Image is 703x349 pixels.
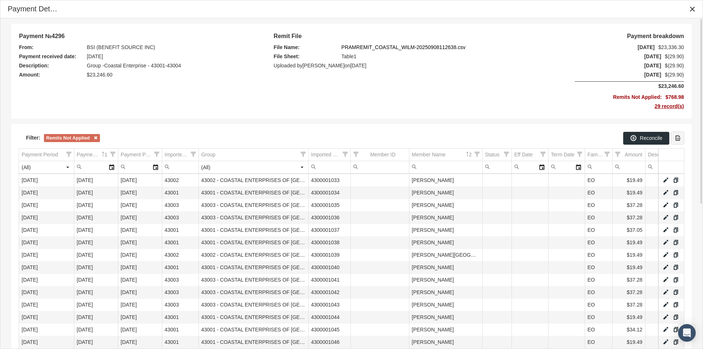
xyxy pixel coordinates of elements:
[673,239,679,246] a: Split
[19,249,74,261] td: [DATE]
[77,151,100,158] div: Payment Period Start
[671,131,684,145] div: Export all data to Excel
[615,289,643,296] div: $37.28
[274,31,338,41] span: Remit File
[308,261,350,274] td: 4300001040
[370,151,395,158] div: Member ID
[198,161,308,174] td: Filter cell
[19,161,74,174] td: Filter cell
[87,61,181,70] span: Group -Coastal Enterprise - 43001-43004
[308,187,350,199] td: 4300001034
[585,237,612,249] td: EO
[162,199,198,212] td: 43003
[74,199,118,212] td: [DATE]
[605,152,610,157] span: Show filter options for column 'Family Type'
[105,152,109,157] span: 1
[662,189,669,196] a: Edit
[74,149,118,161] td: Column Payment Period Start
[662,264,669,271] a: Edit
[615,276,643,283] div: $37.28
[74,249,118,261] td: [DATE]
[74,311,118,324] td: [DATE]
[613,161,645,173] input: Filter cell
[341,43,465,52] a: PRAMREMIT_COASTAL_WILM-20250908112638.csv
[118,336,162,349] td: [DATE]
[623,132,669,145] div: Reconcile
[296,161,308,173] div: Select
[350,63,367,68] b: [DATE]
[308,161,350,174] td: Filter cell
[74,212,118,224] td: [DATE]
[26,135,40,141] span: Filter:
[409,237,482,249] td: [PERSON_NAME]
[118,299,162,311] td: [DATE]
[591,43,655,52] span: [DATE]
[597,61,661,70] span: [DATE]
[673,314,679,320] a: Split
[191,152,196,157] span: Show filter options for column 'Imported Group Code'
[615,252,643,259] div: $19.49
[19,261,74,274] td: [DATE]
[409,324,482,336] td: [PERSON_NAME]
[548,161,585,174] td: Filter cell
[548,149,585,161] td: Column Term Date
[615,339,643,346] div: $19.49
[615,227,643,234] div: $37.05
[198,336,308,349] td: 43001 - COASTAL ENTERPRISES OF [GEOGRAPHIC_DATA] - BRAND/GENERIC-1
[665,52,684,61] span: $(29.90)
[673,289,679,296] a: Split
[308,249,350,261] td: 4300001039
[512,161,536,173] input: Filter cell
[409,249,482,261] td: [PERSON_NAME][GEOGRAPHIC_DATA]
[74,174,118,187] td: [DATE]
[662,276,669,283] a: Edit
[612,149,645,161] td: Column Amount
[118,237,162,249] td: [DATE]
[615,189,643,196] div: $19.49
[162,299,198,311] td: 43003
[620,82,684,91] span: $23,246.60
[19,324,74,336] td: [DATE]
[673,214,679,221] a: Split
[74,224,118,237] td: [DATE]
[198,174,308,187] td: 43002 - COASTAL ENTERPRISES OF [GEOGRAPHIC_DATA] - BRAND/GENERIC-2
[350,149,409,161] td: Column Member ID
[19,70,83,79] span: Amount:
[585,261,612,274] td: EO
[308,286,350,299] td: 4300001042
[19,131,684,145] div: Data grid toolbar
[274,52,338,61] span: File Sheet:
[19,61,83,70] span: Description:
[162,336,198,349] td: 43001
[308,237,350,249] td: 4300001038
[308,149,350,161] td: Column Imported Member ID
[199,161,296,173] input: Filter cell
[74,299,118,311] td: [DATE]
[19,31,83,41] span: Payment №4296
[585,299,612,311] td: EO
[162,161,198,173] input: Filter cell
[118,199,162,212] td: [DATE]
[615,314,643,321] div: $19.49
[620,102,684,111] span: 29 record(s)
[74,336,118,349] td: [DATE]
[198,149,308,161] td: Column Group
[585,187,612,199] td: EO
[648,151,674,158] div: Description
[512,149,548,161] td: Column Eff Date
[19,199,74,212] td: [DATE]
[308,299,350,311] td: 4300001043
[409,187,482,199] td: [PERSON_NAME]
[482,149,512,161] td: Column Status
[585,249,612,261] td: EO
[46,135,90,141] div: Remits Not Applied
[662,214,669,221] a: Edit
[409,174,482,187] td: [PERSON_NAME]
[162,249,198,261] td: 43002
[308,324,350,336] td: 4300001045
[74,286,118,299] td: [DATE]
[302,63,345,68] b: [PERSON_NAME]
[309,161,350,173] input: Filter cell
[19,299,74,311] td: [DATE]
[673,252,679,258] a: Split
